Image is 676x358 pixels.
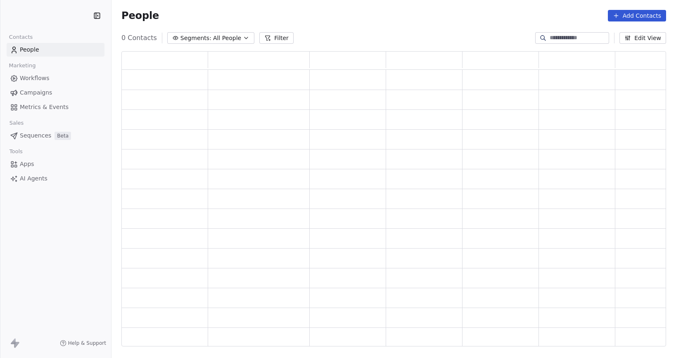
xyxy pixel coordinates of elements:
[7,86,104,100] a: Campaigns
[7,43,104,57] a: People
[5,59,39,72] span: Marketing
[180,34,211,43] span: Segments:
[55,132,71,140] span: Beta
[259,32,294,44] button: Filter
[20,74,50,83] span: Workflows
[121,9,159,22] span: People
[20,174,47,183] span: AI Agents
[213,34,241,43] span: All People
[20,103,69,111] span: Metrics & Events
[20,160,34,168] span: Apps
[7,71,104,85] a: Workflows
[7,129,104,142] a: SequencesBeta
[5,31,36,43] span: Contacts
[608,10,666,21] button: Add Contacts
[7,157,104,171] a: Apps
[60,340,106,346] a: Help & Support
[68,340,106,346] span: Help & Support
[20,88,52,97] span: Campaigns
[20,45,39,54] span: People
[6,145,26,158] span: Tools
[7,100,104,114] a: Metrics & Events
[7,172,104,185] a: AI Agents
[121,33,157,43] span: 0 Contacts
[6,117,27,129] span: Sales
[20,131,51,140] span: Sequences
[619,32,666,44] button: Edit View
